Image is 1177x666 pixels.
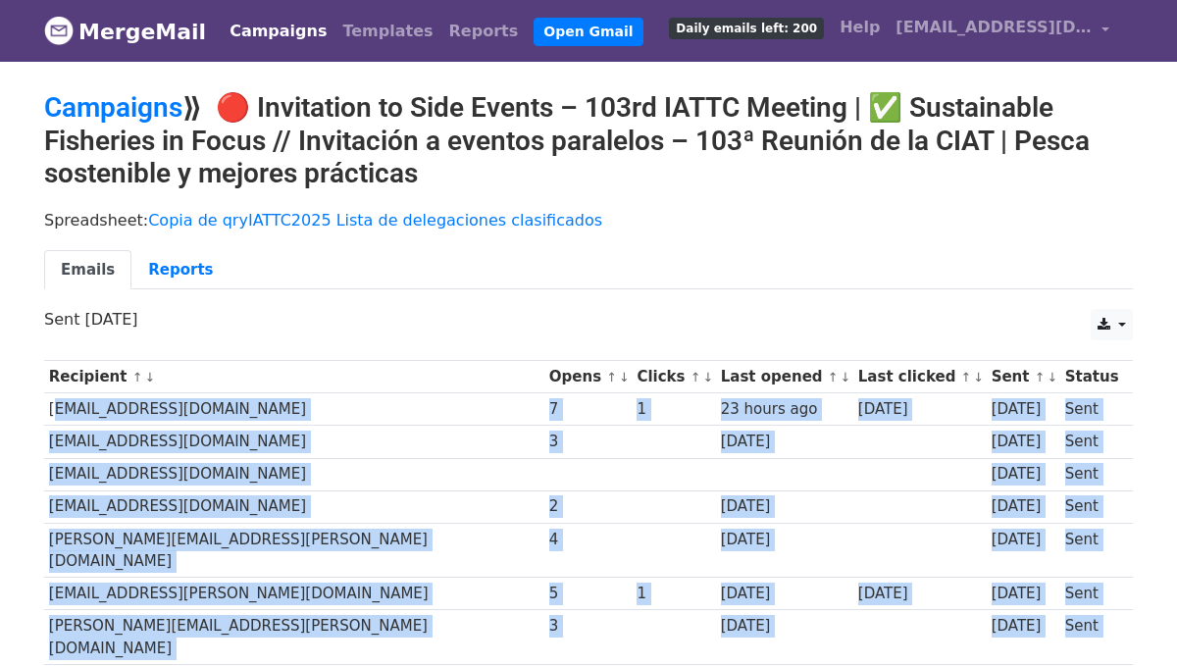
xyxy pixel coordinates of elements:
[992,431,1056,453] div: [DATE]
[1060,361,1123,393] th: Status
[637,398,711,421] div: 1
[721,615,848,638] div: [DATE]
[606,370,617,384] a: ↑
[1060,393,1123,426] td: Sent
[841,370,851,384] a: ↓
[44,309,1133,330] p: Sent [DATE]
[888,8,1117,54] a: [EMAIL_ADDRESS][DOMAIN_NAME]
[832,8,888,47] a: Help
[44,458,544,490] td: [EMAIL_ADDRESS][DOMAIN_NAME]
[992,583,1056,605] div: [DATE]
[44,11,206,52] a: MergeMail
[721,583,848,605] div: [DATE]
[661,8,832,47] a: Daily emails left: 200
[1079,572,1177,666] div: Widget de chat
[619,370,630,384] a: ↓
[961,370,972,384] a: ↑
[549,615,628,638] div: 3
[691,370,701,384] a: ↑
[1060,458,1123,490] td: Sent
[549,431,628,453] div: 3
[1060,523,1123,578] td: Sent
[132,370,143,384] a: ↑
[44,490,544,523] td: [EMAIL_ADDRESS][DOMAIN_NAME]
[992,398,1056,421] div: [DATE]
[44,210,1133,231] p: Spreadsheet:
[973,370,984,384] a: ↓
[549,398,628,421] div: 7
[992,529,1056,551] div: [DATE]
[721,431,848,453] div: [DATE]
[44,610,544,665] td: [PERSON_NAME][EMAIL_ADDRESS][PERSON_NAME][DOMAIN_NAME]
[148,211,602,230] a: Copia de qryIATTC2025 Lista de delegaciones clasificados
[44,426,544,458] td: [EMAIL_ADDRESS][DOMAIN_NAME]
[1079,572,1177,666] iframe: Chat Widget
[702,370,713,384] a: ↓
[853,361,987,393] th: Last clicked
[721,495,848,518] div: [DATE]
[987,361,1060,393] th: Sent
[44,523,544,578] td: [PERSON_NAME][EMAIL_ADDRESS][PERSON_NAME][DOMAIN_NAME]
[144,370,155,384] a: ↓
[549,529,628,551] div: 4
[44,91,182,124] a: Campaigns
[669,18,824,39] span: Daily emails left: 200
[44,91,1133,190] h2: ⟫ 🔴 Invitation to Side Events – 103rd IATTC Meeting | ✅ Sustainable Fisheries in Focus // Invitac...
[858,398,982,421] div: [DATE]
[1035,370,1046,384] a: ↑
[44,361,544,393] th: Recipient
[1060,426,1123,458] td: Sent
[992,463,1056,486] div: [DATE]
[992,615,1056,638] div: [DATE]
[1047,370,1057,384] a: ↓
[716,361,853,393] th: Last opened
[44,250,131,290] a: Emails
[1060,578,1123,610] td: Sent
[534,18,642,46] a: Open Gmail
[131,250,230,290] a: Reports
[1060,490,1123,523] td: Sent
[637,583,711,605] div: 1
[828,370,839,384] a: ↑
[222,12,334,51] a: Campaigns
[549,495,628,518] div: 2
[858,583,982,605] div: [DATE]
[544,361,633,393] th: Opens
[334,12,440,51] a: Templates
[441,12,527,51] a: Reports
[44,16,74,45] img: MergeMail logo
[1060,610,1123,665] td: Sent
[721,529,848,551] div: [DATE]
[633,361,716,393] th: Clicks
[549,583,628,605] div: 5
[721,398,848,421] div: 23 hours ago
[896,16,1092,39] span: [EMAIL_ADDRESS][DOMAIN_NAME]
[44,393,544,426] td: [EMAIL_ADDRESS][DOMAIN_NAME]
[992,495,1056,518] div: [DATE]
[44,578,544,610] td: [EMAIL_ADDRESS][PERSON_NAME][DOMAIN_NAME]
